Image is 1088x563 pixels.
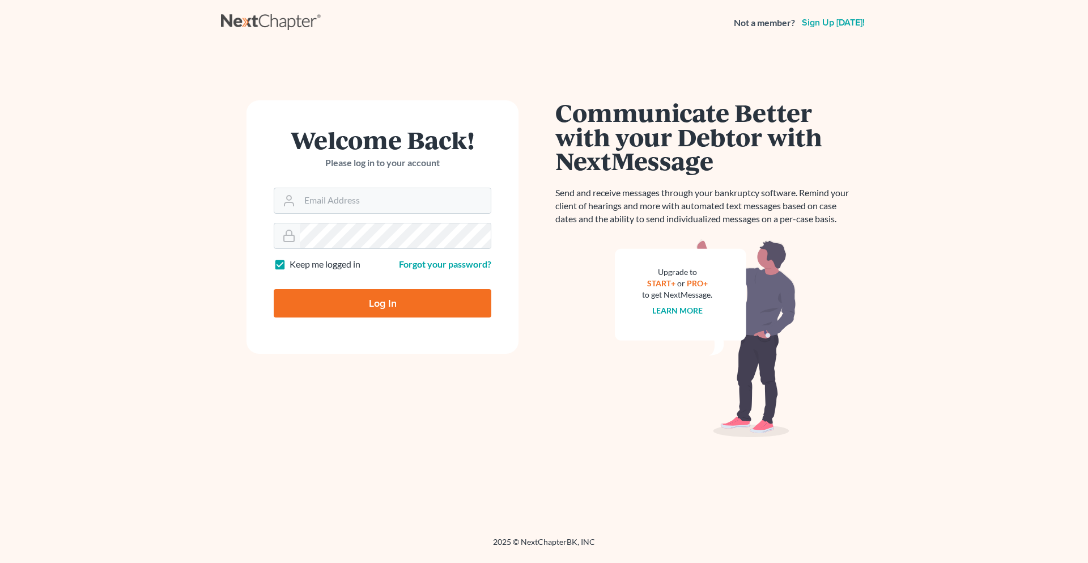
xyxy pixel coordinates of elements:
[647,278,675,288] a: START+
[274,289,491,318] input: Log In
[555,187,856,226] p: Send and receive messages through your bankruptcy software. Remind your client of hearings and mo...
[274,156,491,170] p: Please log in to your account
[652,306,703,315] a: Learn more
[399,259,491,269] a: Forgot your password?
[800,18,867,27] a: Sign up [DATE]!
[677,278,685,288] span: or
[642,289,712,300] div: to get NextMessage.
[300,188,491,213] input: Email Address
[615,239,796,438] img: nextmessage_bg-59042aed3d76b12b5cd301f8e5b87938c9018125f34e5fa2b7a6b67550977c72.svg
[274,128,491,152] h1: Welcome Back!
[734,16,795,29] strong: Not a member?
[555,100,856,173] h1: Communicate Better with your Debtor with NextMessage
[290,258,360,271] label: Keep me logged in
[221,536,867,557] div: 2025 © NextChapterBK, INC
[642,266,712,278] div: Upgrade to
[687,278,708,288] a: PRO+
